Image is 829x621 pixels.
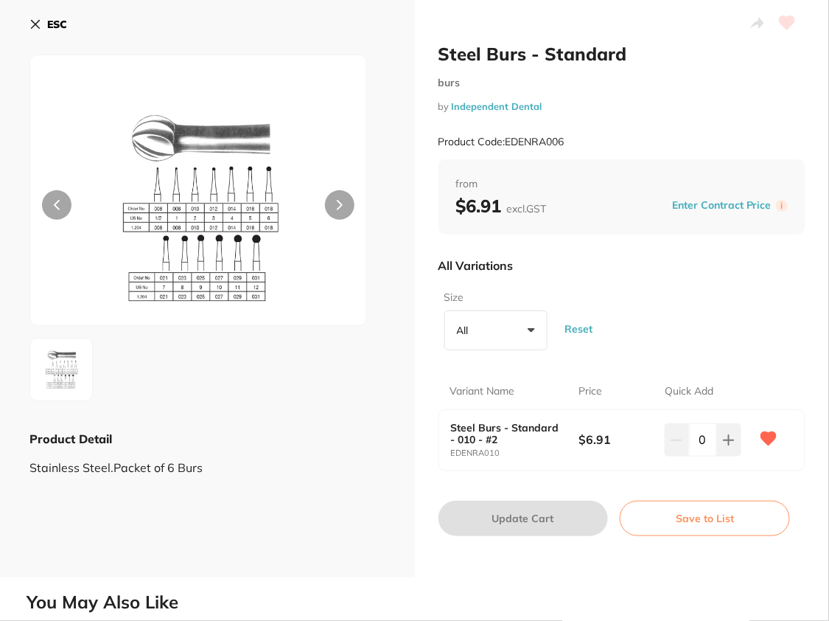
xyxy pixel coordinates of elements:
p: All [457,324,475,337]
button: Reset [561,302,598,356]
h2: You May Also Like [27,592,823,613]
h2: Steel Burs - Standard [438,43,806,65]
div: Stainless Steel.Packet of 6 Burs [29,447,385,488]
b: Product Detail [29,431,112,446]
button: Enter Contract Price [668,198,776,212]
p: Price [578,384,602,399]
p: Variant Name [450,384,515,399]
small: by [438,101,806,112]
b: $6.91 [579,431,657,448]
img: MTkyMA [35,343,88,396]
button: Save to List [620,501,790,536]
b: Steel Burs - Standard - 010 - #2 [451,422,567,445]
small: burs [438,77,806,89]
label: i [776,200,788,212]
button: Update Cart [438,501,609,536]
a: Independent Dental [452,100,542,112]
b: $6.91 [456,195,547,217]
small: Product Code: EDENRA006 [438,136,564,148]
img: MTkyMA [97,92,299,325]
p: All Variations [438,258,514,273]
b: ESC [47,18,67,31]
label: Size [444,291,543,305]
span: from [456,177,788,192]
span: excl. GST [507,202,547,215]
p: Quick Add [665,384,713,399]
small: EDENRA010 [451,448,579,458]
button: ESC [29,12,67,37]
button: All [444,310,548,350]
